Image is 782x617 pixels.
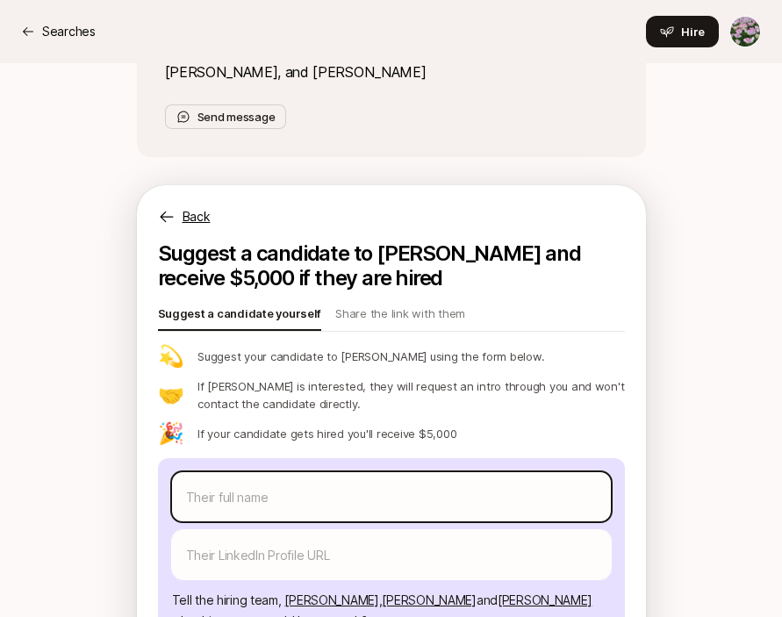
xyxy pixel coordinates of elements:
p: Suggest your candidate to [PERSON_NAME] using the form below. [197,348,544,365]
span: [PERSON_NAME] [284,592,378,607]
p: Suggest a candidate to [PERSON_NAME] and receive $5,000 if they are hired [158,241,625,291]
span: [PERSON_NAME] [498,592,592,607]
p: Back [183,206,211,227]
p: 🎉 [158,423,184,444]
p: If [PERSON_NAME] is interested, they will request an intro through you and won't contact the cand... [197,377,624,413]
p: Share the link with them [335,305,465,329]
p: 🤝 [158,384,184,405]
button: Send message [165,104,287,129]
button: Camille Muson [729,16,761,47]
span: , [379,592,477,607]
span: [PERSON_NAME] [382,592,476,607]
p: Suggest a candidate yourself [158,305,322,329]
img: Camille Muson [730,17,760,47]
p: 💫 [158,346,184,367]
span: and [477,592,592,607]
p: Searches [42,21,96,42]
p: If your candidate gets hired you'll receive $5,000 [197,425,456,442]
button: Hire [646,16,719,47]
span: Hire [681,23,705,40]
